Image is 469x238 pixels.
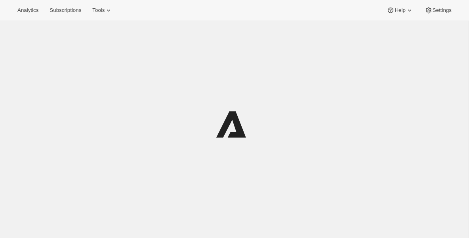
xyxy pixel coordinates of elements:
[382,5,418,16] button: Help
[420,5,456,16] button: Settings
[50,7,81,13] span: Subscriptions
[395,7,405,13] span: Help
[45,5,86,16] button: Subscriptions
[17,7,38,13] span: Analytics
[13,5,43,16] button: Analytics
[92,7,105,13] span: Tools
[433,7,452,13] span: Settings
[88,5,117,16] button: Tools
